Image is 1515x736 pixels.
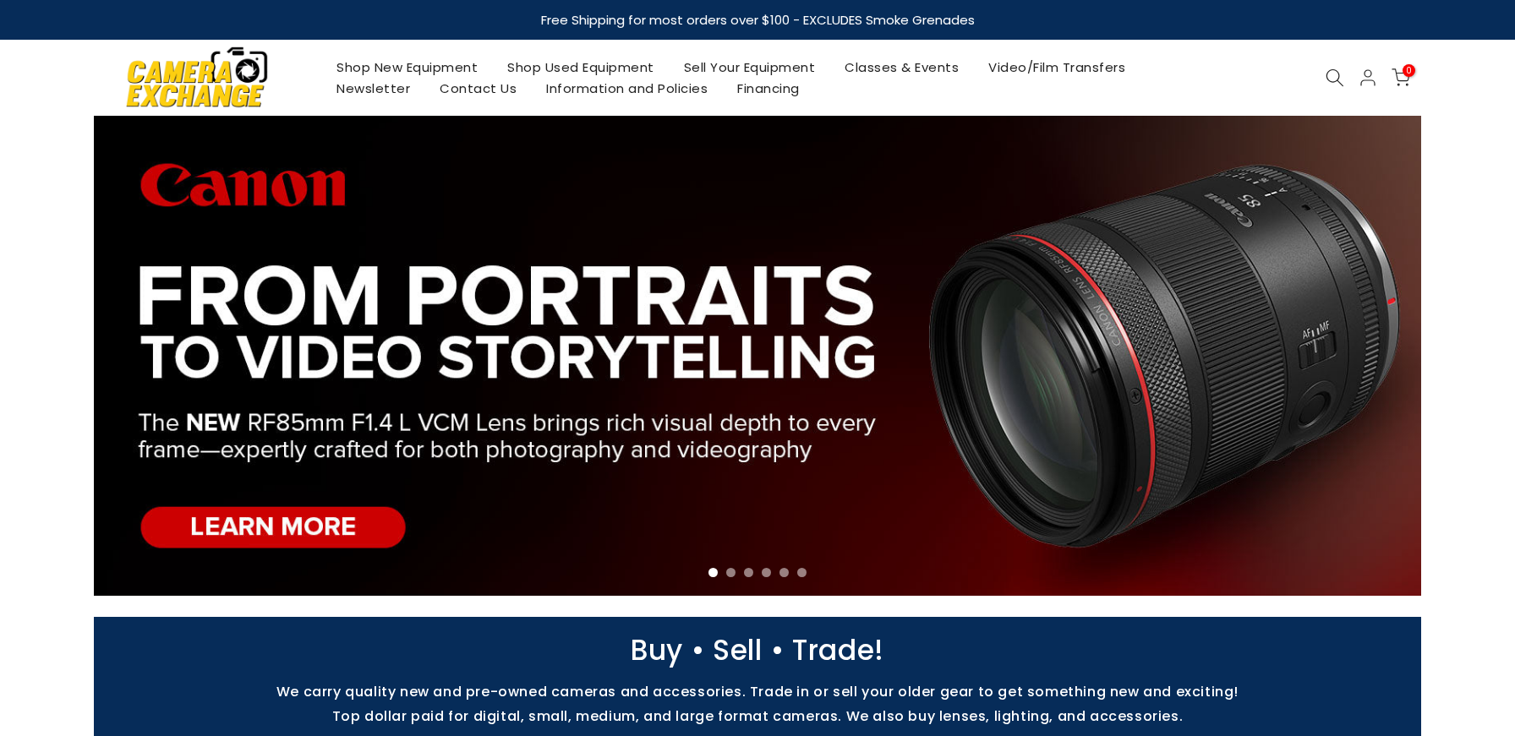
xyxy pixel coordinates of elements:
[532,78,723,99] a: Information and Policies
[708,568,718,577] li: Page dot 1
[744,568,753,577] li: Page dot 3
[85,642,1430,658] p: Buy • Sell • Trade!
[779,568,789,577] li: Page dot 5
[723,78,815,99] a: Financing
[322,57,493,78] a: Shop New Equipment
[797,568,807,577] li: Page dot 6
[1403,64,1415,77] span: 0
[85,684,1430,700] p: We carry quality new and pre-owned cameras and accessories. Trade in or sell your older gear to g...
[762,568,771,577] li: Page dot 4
[493,57,670,78] a: Shop Used Equipment
[669,57,830,78] a: Sell Your Equipment
[541,11,975,29] strong: Free Shipping for most orders over $100 - EXCLUDES Smoke Grenades
[1392,68,1410,87] a: 0
[726,568,736,577] li: Page dot 2
[85,708,1430,724] p: Top dollar paid for digital, small, medium, and large format cameras. We also buy lenses, lightin...
[830,57,974,78] a: Classes & Events
[974,57,1140,78] a: Video/Film Transfers
[322,78,425,99] a: Newsletter
[425,78,532,99] a: Contact Us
